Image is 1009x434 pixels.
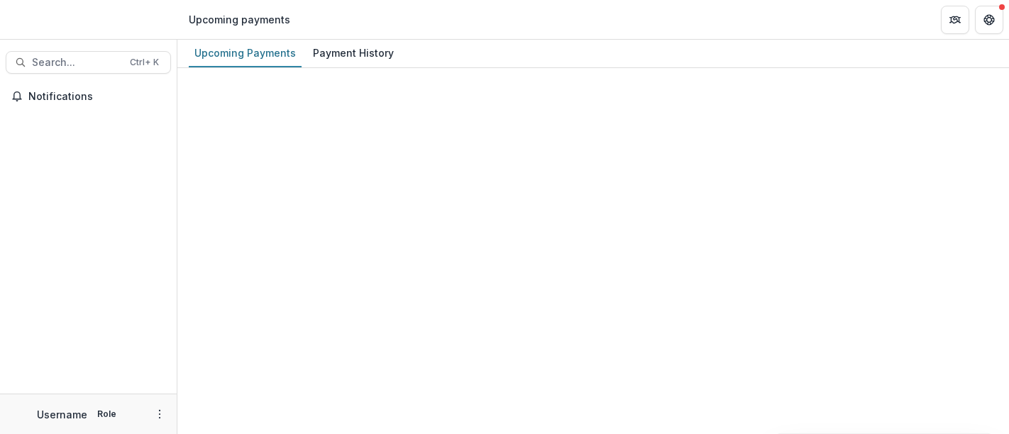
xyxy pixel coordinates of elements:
[307,40,399,67] a: Payment History
[189,40,302,67] a: Upcoming Payments
[93,408,121,421] p: Role
[941,6,969,34] button: Partners
[6,85,171,108] button: Notifications
[151,406,168,423] button: More
[127,55,162,70] div: Ctrl + K
[975,6,1003,34] button: Get Help
[32,57,121,69] span: Search...
[28,91,165,103] span: Notifications
[189,43,302,63] div: Upcoming Payments
[183,9,296,30] nav: breadcrumb
[189,12,290,27] div: Upcoming payments
[307,43,399,63] div: Payment History
[37,407,87,422] p: Username
[6,51,171,74] button: Search...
